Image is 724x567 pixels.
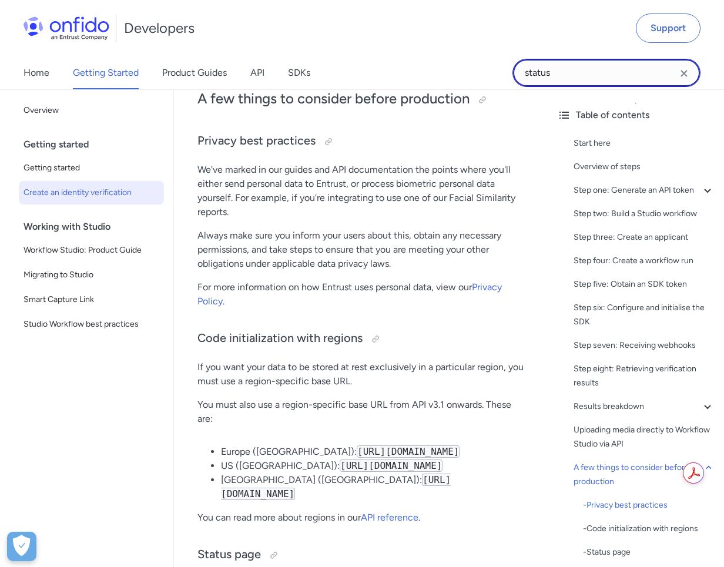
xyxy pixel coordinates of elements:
a: Start here [574,136,715,150]
span: Workflow Studio: Product Guide [24,243,159,257]
a: -Privacy best practices [583,498,715,512]
p: You can read more about regions in our . [197,511,524,525]
a: Migrating to Studio [19,263,164,287]
div: Table of contents [557,108,715,122]
li: [GEOGRAPHIC_DATA] ([GEOGRAPHIC_DATA]): [221,473,524,501]
a: -Status page [583,545,715,559]
a: Support [636,14,700,43]
span: Migrating to Studio [24,268,159,282]
a: Workflow Studio: Product Guide [19,239,164,262]
button: Open Preferences [7,532,36,561]
a: Overview [19,99,164,122]
img: Onfido Logo [24,16,109,40]
a: Uploading media directly to Workflow Studio via API [574,423,715,451]
a: Studio Workflow best practices [19,313,164,336]
p: If you want your data to be stored at rest exclusively in a particular region, you must use a reg... [197,360,524,388]
a: API [250,56,264,89]
p: We've marked in our guides and API documentation the points where you'll either send personal dat... [197,163,524,219]
svg: Clear search field button [677,66,691,80]
span: Studio Workflow best practices [24,317,159,331]
div: Working with Studio [24,215,169,239]
h2: A few things to consider before production [197,89,524,109]
a: Overview of steps [574,160,715,174]
h3: Status page [197,546,524,565]
div: Getting started [24,133,169,156]
a: Home [24,56,49,89]
div: - Status page [583,545,715,559]
code: [URL][DOMAIN_NAME] [357,445,460,458]
a: API reference [361,512,418,523]
a: Step eight: Retrieving verification results [574,362,715,390]
a: Getting started [19,156,164,180]
a: Step one: Generate an API token [574,183,715,197]
a: Step three: Create an applicant [574,230,715,244]
code: [URL][DOMAIN_NAME] [340,459,443,472]
li: Europe ([GEOGRAPHIC_DATA]): [221,445,524,459]
a: Step four: Create a workflow run [574,254,715,268]
span: Create an identity verification [24,186,159,200]
a: Step two: Build a Studio workflow [574,207,715,221]
a: -Code initialization with regions [583,522,715,536]
div: - Code initialization with regions [583,522,715,536]
div: - Privacy best practices [583,498,715,512]
a: Step five: Obtain an SDK token [574,277,715,291]
a: Step seven: Receiving webhooks [574,338,715,353]
span: Getting started [24,161,159,175]
h3: Code initialization with regions [197,330,524,348]
a: Smart Capture Link [19,288,164,311]
h1: Developers [124,19,195,38]
input: Onfido search input field [512,59,700,87]
a: Product Guides [162,56,227,89]
a: Results breakdown [574,400,715,414]
a: Step six: Configure and initialise the SDK [574,301,715,329]
p: Always make sure you inform your users about this, obtain any necessary permissions, and take ste... [197,229,524,271]
p: You must also use a region-specific base URL from API v3.1 onwards. These are: [197,398,524,426]
a: Getting Started [73,56,139,89]
span: Overview [24,103,159,118]
a: A few things to consider before production [574,461,715,489]
li: US ([GEOGRAPHIC_DATA]): [221,459,524,473]
span: Smart Capture Link [24,293,159,307]
div: Cookie Preferences [7,532,36,561]
a: SDKs [288,56,310,89]
p: For more information on how Entrust uses personal data, view our . [197,280,524,308]
a: Create an identity verification [19,181,164,204]
h3: Privacy best practices [197,132,524,151]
